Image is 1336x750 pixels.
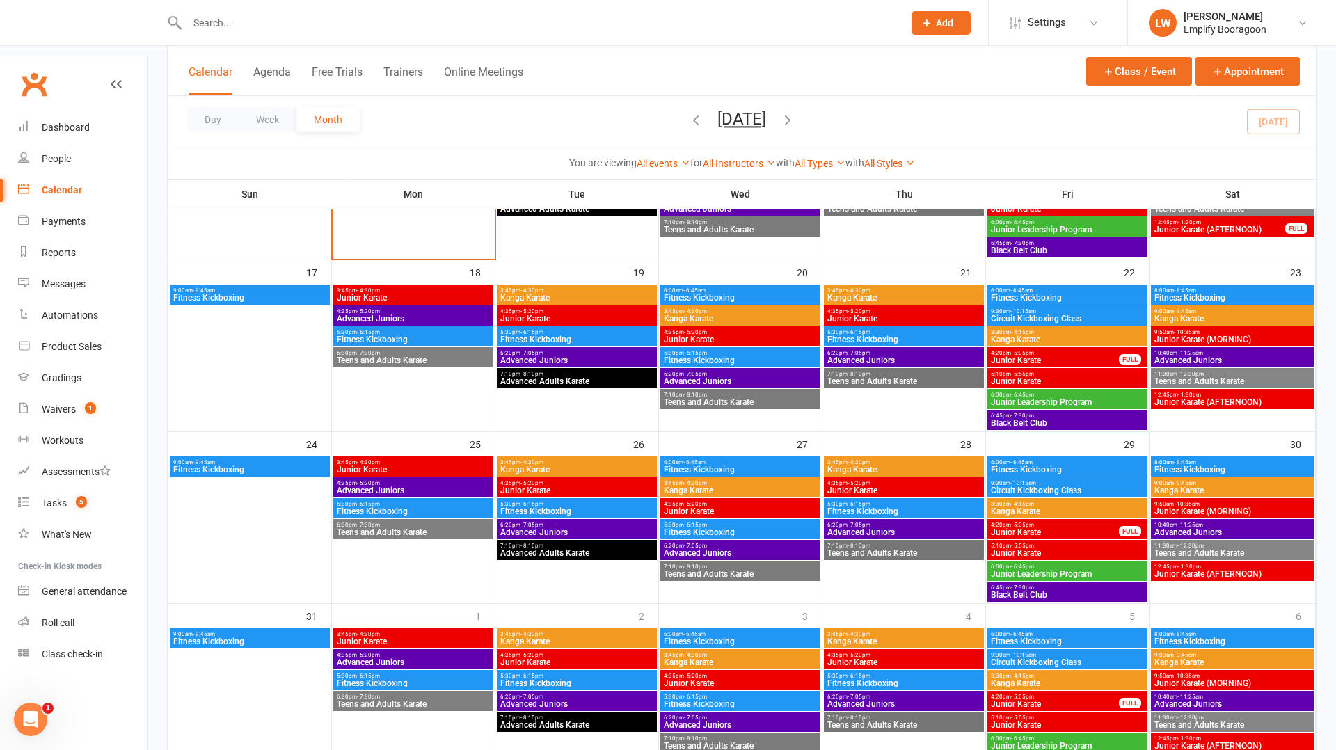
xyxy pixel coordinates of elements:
[520,329,543,335] span: - 6:15pm
[500,356,654,365] span: Advanced Juniors
[1154,465,1311,474] span: Fitness Kickboxing
[357,459,380,465] span: - 4:30pm
[990,528,1120,536] span: Junior Karate
[520,543,543,549] span: - 8:10pm
[663,225,818,234] span: Teens and Adults Karate
[18,331,147,362] a: Product Sales
[990,308,1145,314] span: 9:30am
[1154,549,1311,557] span: Teens and Adults Karate
[42,703,54,714] span: 1
[18,394,147,425] a: Waivers 1
[1174,480,1196,486] span: - 9:45am
[827,465,981,474] span: Kanga Karate
[470,432,495,455] div: 25
[357,501,380,507] span: - 6:15pm
[1010,459,1033,465] span: - 6:45am
[848,308,870,314] span: - 5:20pm
[663,392,818,398] span: 7:10pm
[1154,528,1311,536] span: Advanced Juniors
[357,287,380,294] span: - 4:30pm
[1154,486,1311,495] span: Kanga Karate
[383,65,423,95] button: Trainers
[1177,543,1204,549] span: - 12:30pm
[717,109,766,129] button: [DATE]
[500,528,654,536] span: Advanced Juniors
[500,522,654,528] span: 6:20pm
[663,549,818,557] span: Advanced Juniors
[684,564,707,570] span: - 8:10pm
[18,362,147,394] a: Gradings
[990,413,1145,419] span: 6:45pm
[500,335,654,344] span: Fitness Kickboxing
[990,314,1145,323] span: Circuit Kickboxing Class
[827,377,981,385] span: Teens and Adults Karate
[1174,329,1200,335] span: - 10:35am
[336,501,491,507] span: 5:30pm
[990,219,1145,225] span: 6:00pm
[990,246,1145,255] span: Black Belt Club
[663,371,818,377] span: 6:20pm
[990,522,1120,528] span: 4:20pm
[332,179,495,209] th: Mon
[990,486,1145,495] span: Circuit Kickboxing Class
[18,112,147,143] a: Dashboard
[848,371,870,377] span: - 8:10pm
[1086,57,1192,86] button: Class / Event
[1154,377,1311,385] span: Teens and Adults Karate
[659,179,822,209] th: Wed
[357,329,380,335] span: - 6:15pm
[633,432,658,455] div: 26
[848,329,870,335] span: - 6:15pm
[827,308,981,314] span: 4:35pm
[845,157,864,168] strong: with
[827,294,981,302] span: Kanga Karate
[189,65,232,95] button: Calendar
[795,158,845,169] a: All Types
[1154,392,1311,398] span: 12:45pm
[1174,501,1200,507] span: - 10:35am
[168,179,332,209] th: Sun
[500,205,654,213] span: Advanced Adults Karate
[936,17,953,29] span: Add
[500,287,654,294] span: 3:45pm
[1174,459,1196,465] span: - 8:45am
[336,528,491,536] span: Teens and Adults Karate
[336,486,491,495] span: Advanced Juniors
[1010,308,1036,314] span: - 10:15am
[500,465,654,474] span: Kanga Karate
[663,287,818,294] span: 6:00am
[1154,308,1311,314] span: 9:00am
[990,350,1120,356] span: 4:20pm
[663,294,818,302] span: Fitness Kickboxing
[990,240,1145,246] span: 6:45pm
[848,543,870,549] span: - 8:10pm
[500,549,654,557] span: Advanced Adults Karate
[520,350,543,356] span: - 7:05pm
[827,459,981,465] span: 3:45pm
[684,480,707,486] span: - 4:30pm
[357,350,380,356] span: - 7:30pm
[239,107,296,132] button: Week
[1154,219,1286,225] span: 12:45pm
[1154,371,1311,377] span: 11:30am
[1154,335,1311,344] span: Junior Karate (MORNING)
[797,260,822,283] div: 20
[42,278,86,289] div: Messages
[42,247,76,258] div: Reports
[684,392,707,398] span: - 8:10pm
[336,480,491,486] span: 4:35pm
[500,459,654,465] span: 3:45pm
[1178,392,1201,398] span: - 1:30pm
[336,294,491,302] span: Junior Karate
[960,432,985,455] div: 28
[500,501,654,507] span: 5:30pm
[1154,287,1311,294] span: 8:00am
[520,501,543,507] span: - 6:15pm
[663,507,818,516] span: Junior Karate
[14,703,47,736] iframe: Intercom live chat
[1154,205,1311,213] span: Teens and Adults Karate
[827,528,981,536] span: Advanced Juniors
[1174,287,1196,294] span: - 8:45am
[520,371,543,377] span: - 8:10pm
[42,435,83,446] div: Workouts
